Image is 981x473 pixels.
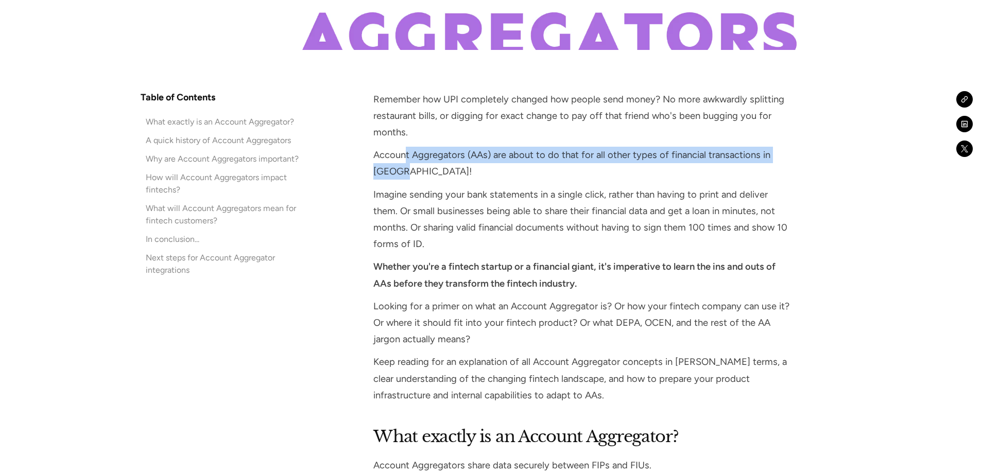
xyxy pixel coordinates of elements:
p: Remember how UPI completely changed how people send money? No more awkwardly splitting restaurant... [373,91,793,141]
p: Imagine sending your bank statements in a single click, rather than having to print and deliver t... [373,186,793,253]
p: Keep reading for an explanation of all Account Aggregator concepts in [PERSON_NAME] terms, a clea... [373,354,793,404]
a: Next steps for Account Aggregator integrations [141,252,303,276]
div: In conclusion... [146,233,199,246]
a: Why are Account Aggregators important? [141,153,303,165]
a: A quick history of Account Aggregators [141,134,303,147]
strong: Whether you're a fintech startup or a financial giant, it's imperative to learn the ins and outs ... [373,261,776,289]
h2: What exactly is an Account Aggregator? [373,424,793,449]
p: Looking for a primer on what an Account Aggregator is? Or how your fintech company can use it? Or... [373,298,793,348]
div: What exactly is an Account Aggregator? [146,116,294,128]
a: In conclusion... [141,233,303,246]
a: How will Account Aggregators impact fintechs? [141,171,303,196]
div: A quick history of Account Aggregators [146,134,291,147]
h4: Table of Contents [141,91,215,103]
div: Next steps for Account Aggregator integrations [146,252,303,276]
div: Why are Account Aggregators important? [146,153,299,165]
p: Account Aggregators (AAs) are about to do that for all other types of financial transactions in [... [373,147,793,180]
a: What will Account Aggregators mean for fintech customers? [141,202,303,227]
div: What will Account Aggregators mean for fintech customers? [146,202,303,227]
a: What exactly is an Account Aggregator? [141,116,303,128]
div: How will Account Aggregators impact fintechs? [146,171,303,196]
